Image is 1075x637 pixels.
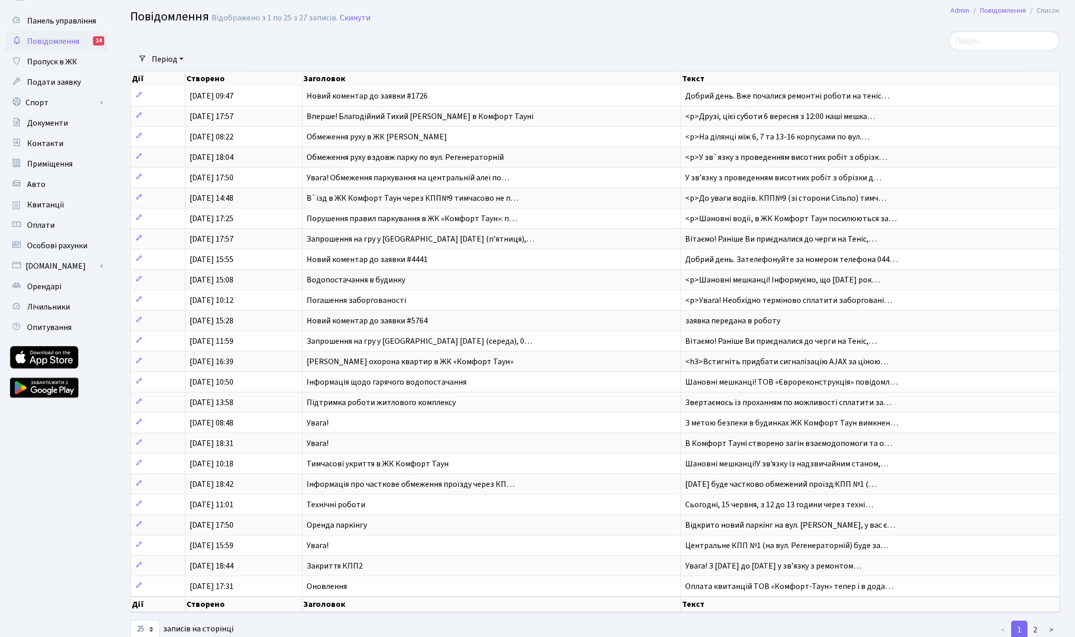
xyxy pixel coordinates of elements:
[685,499,873,510] span: Сьогодні, 15 червня, з 12 до 13 години через техні…
[27,158,73,170] span: Приміщення
[307,458,449,469] span: Тимчасові укриття в ЖК Комфорт Таун
[190,581,233,592] span: [DATE] 17:31
[190,213,233,224] span: [DATE] 17:25
[190,458,233,469] span: [DATE] 10:18
[5,133,107,154] a: Контакти
[685,131,870,143] span: <p>На ділянці між 6, 7 та 13-16 корпусами по вул.…
[307,520,367,531] span: Оренда паркінгу
[190,254,233,265] span: [DATE] 15:55
[190,560,233,572] span: [DATE] 18:44
[685,233,877,245] span: Вітаємо! Раніше Ви приєдналися до черги на Теніс,…
[130,8,209,26] span: Повідомлення
[27,77,81,88] span: Подати заявку
[212,13,338,23] div: Відображено з 1 по 25 з 27 записів.
[307,193,519,204] span: В`їзд в ЖК Комфорт Таун через КПП№9 тимчасово не п…
[307,111,533,122] span: Вперше! Благодійний Тихий [PERSON_NAME] в Комфорт Тауні
[27,220,55,231] span: Оплати
[5,297,107,317] a: Лічильники
[950,5,969,16] a: Admin
[190,376,233,388] span: [DATE] 10:50
[307,376,466,388] span: Інформація щодо гарячого водопостачання
[190,193,233,204] span: [DATE] 14:48
[190,90,233,102] span: [DATE] 09:47
[685,520,895,531] span: Відкрито новий паркінг на вул. [PERSON_NAME], у вас є…
[5,174,107,195] a: Авто
[307,315,428,326] span: Новий коментар до заявки #5764
[5,11,107,31] a: Панель управління
[307,152,504,163] span: Обмеження руху вздовж парку по вул. Регенераторній
[307,295,406,306] span: Погашення заборгованості
[131,72,185,86] th: Дії
[5,276,107,297] a: Орендарі
[685,581,893,592] span: Оплата квитанцій ТОВ «Комфорт-Таун» тепер і в дода…
[190,111,233,122] span: [DATE] 17:57
[190,152,233,163] span: [DATE] 18:04
[980,5,1026,16] a: Повідомлення
[190,417,233,429] span: [DATE] 08:48
[27,240,87,251] span: Особові рахунки
[93,36,104,45] div: 14
[27,117,68,129] span: Документи
[185,72,303,86] th: Створено
[190,499,233,510] span: [DATE] 11:01
[685,111,875,122] span: <p>Друзі, цієї суботи 6 вересня з 12:00 наші мешка…
[685,254,898,265] span: Добрий день. Зателефонуйте за номером телефона 044…
[190,336,233,347] span: [DATE] 11:59
[148,51,188,68] a: Період
[681,72,1060,86] th: Текст
[131,597,185,612] th: Дії
[190,233,233,245] span: [DATE] 17:57
[307,233,534,245] span: Запрошення на гру у [GEOGRAPHIC_DATA] [DATE] (п’ятниця),…
[685,397,892,408] span: Звертаємось із проханням по можливості сплатити за…
[685,438,892,449] span: В Комфорт Тауні створено загін взаємодопомоги та о…
[307,417,329,429] span: Увага!
[307,438,329,449] span: Увага!
[5,195,107,215] a: Квитанції
[685,295,892,306] span: <p>Увага! Необхідно терміново сплатити заборговані…
[190,274,233,286] span: [DATE] 15:08
[685,172,881,183] span: У звʼязку з проведенням висотних робіт з обрізки д…
[307,274,405,286] span: Водопостачання в будинку
[5,113,107,133] a: Документи
[949,31,1060,51] input: Пошук...
[190,131,233,143] span: [DATE] 08:22
[5,31,107,52] a: Повідомлення14
[685,152,887,163] span: <p>У зв`язку з проведенням висотних робіт з обрізк…
[307,560,363,572] span: Закриття КПП2
[27,301,70,313] span: Лічильники
[685,376,898,388] span: Шановні мешканці! ТОВ «Єврореконструкція» повідомл…
[190,172,233,183] span: [DATE] 17:50
[307,213,517,224] span: Порушення правил паркування в ЖК «Комфорт Таун»: п…
[685,356,889,367] span: <h3>Встигніть придбати сигналізацію AJAX за ціною…
[685,417,898,429] span: З метою безпеки в будинках ЖК Комфорт Таун вимкнен…
[27,322,72,333] span: Опитування
[190,479,233,490] span: [DATE] 18:42
[685,560,861,572] span: Увага! З [DATE] до [DATE] у зв’язку з ремонтом…
[5,52,107,72] a: Пропуск в ЖК
[190,438,233,449] span: [DATE] 18:31
[307,172,509,183] span: Увага! Обмеження паркування на центральній алеї по…
[5,317,107,338] a: Опитування
[307,479,515,490] span: Інформація про часткове обмеження проїзду через КП…
[27,199,64,210] span: Квитанції
[685,90,890,102] span: Добрий день. Вже почалися ремонтні роботи на теніс…
[685,540,889,551] span: Центральне КПП №1 (на вул. Регенераторній) буде за…
[185,597,303,612] th: Створено
[307,499,365,510] span: Технічні роботи
[307,131,447,143] span: Обмеження руху в ЖК [PERSON_NAME]
[190,356,233,367] span: [DATE] 16:39
[307,90,428,102] span: Новий коментар до заявки #1726
[302,72,681,86] th: Заголовок
[190,520,233,531] span: [DATE] 17:50
[27,36,79,47] span: Повідомлення
[685,274,880,286] span: <p>Шановні мешканці! Інформуємо, що [DATE] рок…
[340,13,370,23] a: Скинути
[685,315,780,326] span: заявка передана в роботу
[27,138,63,149] span: Контакти
[685,458,889,469] span: Шановні мешканці!У зв'язку із надзвичайним станом,…
[5,256,107,276] a: [DOMAIN_NAME]
[190,540,233,551] span: [DATE] 15:59
[5,235,107,256] a: Особові рахунки
[685,336,877,347] span: Вітаємо! Раніше Ви приєдналися до черги на Теніс,…
[685,213,897,224] span: <p>Шановні водії, в ЖК Комфорт Таун посилюються за…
